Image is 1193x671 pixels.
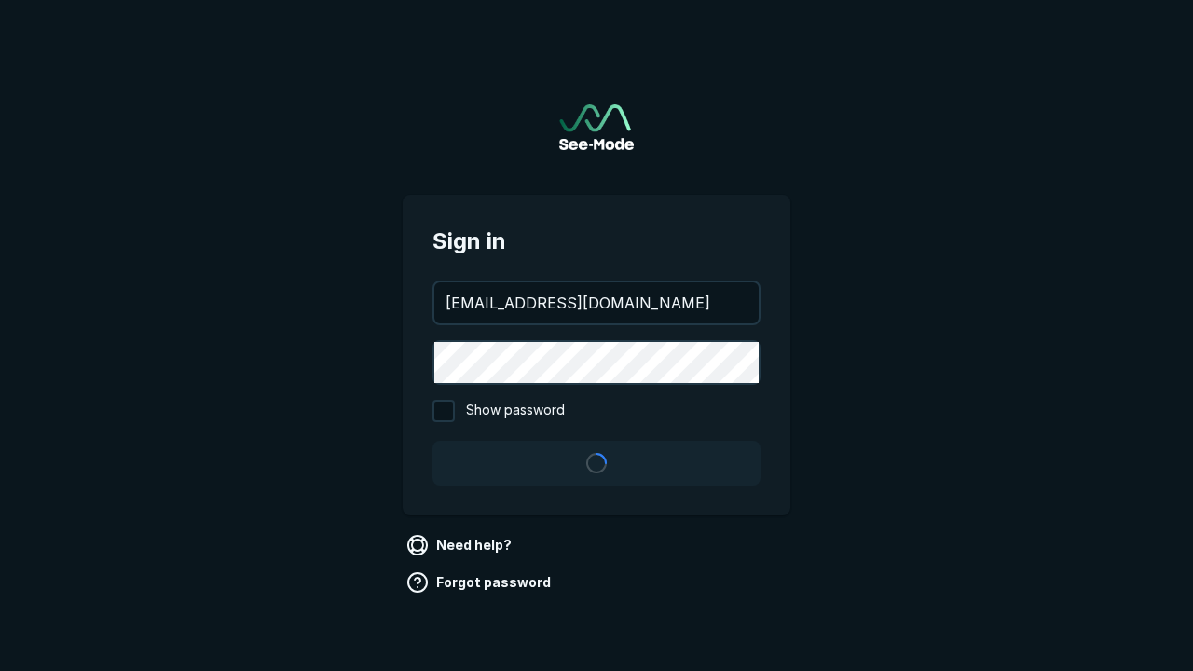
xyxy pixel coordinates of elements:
input: your@email.com [434,282,759,323]
span: Show password [466,400,565,422]
a: Need help? [403,530,519,560]
span: Sign in [432,225,761,258]
img: See-Mode Logo [559,104,634,150]
a: Go to sign in [559,104,634,150]
a: Forgot password [403,568,558,597]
